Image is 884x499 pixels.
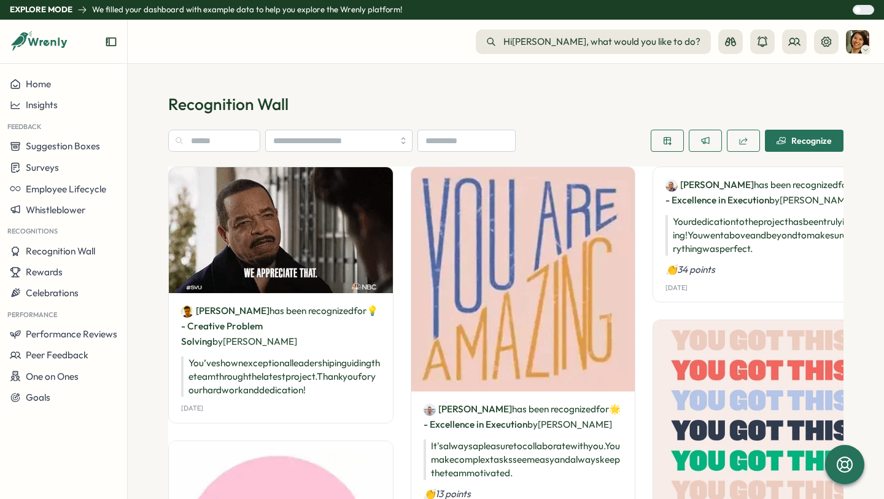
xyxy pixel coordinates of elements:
[26,245,95,257] span: Recognition Wall
[665,284,688,292] p: [DATE]
[596,403,609,415] span: for
[665,179,678,192] img: James Johnson
[26,349,88,361] span: Peer Feedback
[665,263,865,277] p: 👏34 points
[181,305,193,318] img: Emily Davis
[424,439,623,480] p: It's always a pleasure to collaborate with you. You make complex tasks seem easy and always keep ...
[777,136,832,146] div: Recognize
[424,404,436,416] img: Ethan Lewis
[181,304,269,318] a: Emily Davis[PERSON_NAME]
[26,99,58,111] span: Insights
[665,215,865,256] p: Your dedication to the project has been truly inspiring! You went above and beyond to make sure e...
[92,4,402,15] p: We filled your dashboard with example data to help you explore the Wrenly platform!
[424,403,621,430] span: 🌟 - Excellence in Execution
[503,35,700,49] span: Hi [PERSON_NAME] , what would you like to do?
[181,303,381,349] p: has been recognized by [PERSON_NAME]
[354,305,366,316] span: for
[26,266,63,278] span: Rewards
[26,162,59,173] span: Surveys
[846,30,869,53] img: Sarah Johnson
[26,287,79,299] span: Celebrations
[424,403,512,416] a: Ethan Lewis[PERSON_NAME]
[26,204,85,216] span: Whistleblower
[181,404,203,412] p: [DATE]
[411,167,635,391] img: Recognition Image
[26,183,106,195] span: Employee Lifecycle
[181,305,378,347] span: 💡 - Creative Problem Solving
[10,4,72,15] p: Explore Mode
[168,93,843,115] p: Recognition Wall
[26,371,79,382] span: One on Ones
[26,391,50,403] span: Goals
[424,401,623,432] p: has been recognized by [PERSON_NAME]
[26,78,51,90] span: Home
[26,328,117,340] span: Performance Reviews
[105,36,117,48] button: Expand sidebar
[765,130,843,152] button: Recognize
[665,177,865,208] p: has been recognized by [PERSON_NAME]
[26,140,100,152] span: Suggestion Boxes
[838,179,851,191] span: for
[476,29,711,54] button: Hi[PERSON_NAME], what would you like to do?
[665,178,754,192] a: James Johnson[PERSON_NAME]
[169,167,393,293] img: Recognition Image
[181,356,381,397] p: You’ve shown exceptional leadership in guiding the team through the latest project. Thank you for...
